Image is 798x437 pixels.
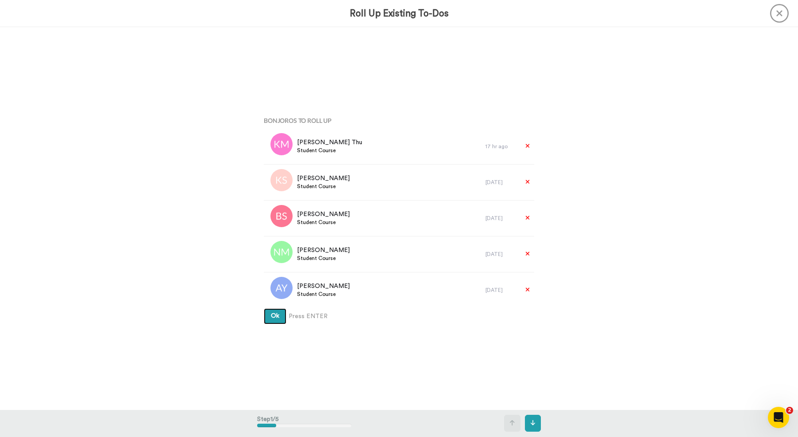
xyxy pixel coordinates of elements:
div: [DATE] [485,251,516,258]
span: [PERSON_NAME] [297,210,350,219]
span: 2 [786,407,793,414]
div: Step 1 / 5 [257,410,352,436]
h4: Bonjoros To Roll Up [264,117,534,124]
img: ks.png [270,169,293,191]
span: [PERSON_NAME] [297,246,350,255]
span: Press ENTER [289,312,328,321]
h3: Roll Up Existing To-Dos [350,8,449,19]
span: Student Course [297,147,362,154]
img: ay.png [270,277,293,299]
img: bs.png [270,205,293,227]
span: [PERSON_NAME] [297,282,350,291]
span: Student Course [297,291,350,298]
img: km.png [270,133,293,155]
div: [DATE] [485,179,516,186]
div: [DATE] [485,287,516,294]
button: Ok [264,308,286,324]
span: [PERSON_NAME] Thu [297,138,362,147]
div: 17 hr ago [485,143,516,150]
span: Ok [271,313,279,319]
div: [DATE] [485,215,516,222]
img: nm.png [270,241,293,263]
span: Student Course [297,255,350,262]
iframe: Intercom live chat [768,407,789,428]
span: [PERSON_NAME] [297,174,350,183]
span: Student Course [297,219,350,226]
span: Student Course [297,183,350,190]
